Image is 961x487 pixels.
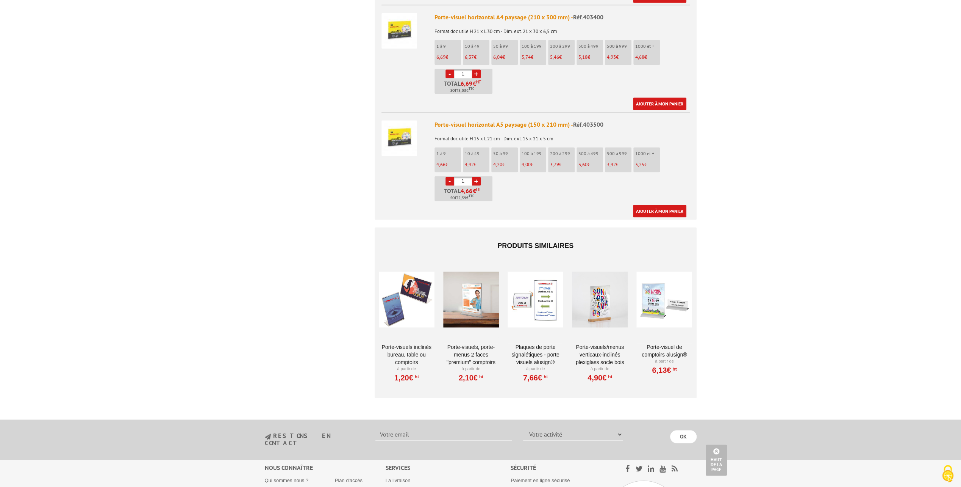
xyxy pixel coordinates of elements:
[550,162,575,167] p: €
[458,88,466,94] span: 8,03
[578,151,603,156] p: 300 à 499
[578,44,603,49] p: 300 à 499
[511,478,570,483] a: Paiement en ligne sécurisé
[436,80,492,94] p: Total
[450,195,474,201] span: Soit €
[465,162,489,167] p: €
[434,13,690,22] div: Porte-visuel horizontal A4 paysage (210 x 300 mm) -
[578,55,603,60] p: €
[436,54,445,60] span: 6,69
[461,80,473,86] span: 6,69
[607,54,616,60] span: 4,93
[607,162,631,167] p: €
[434,24,690,34] p: Format doc utile H 21 x L 30 cm - Dim. ext. 21 x 30 x 6,5 cm
[588,375,612,380] a: 4,90€HT
[522,54,531,60] span: 5,74
[550,161,559,168] span: 3,79
[381,120,417,156] img: Porte-visuel horizontal A5 paysage (150 x 210 mm)
[636,358,692,364] p: À partir de
[476,187,481,192] sup: HT
[635,151,660,156] p: 1000 et +
[635,161,644,168] span: 3,25
[493,151,518,156] p: 50 à 99
[578,54,588,60] span: 5,18
[443,343,499,366] a: Porte-visuels, Porte-menus 2 faces "Premium" comptoirs
[473,80,476,86] span: €
[386,478,411,483] a: La livraison
[550,55,575,60] p: €
[379,366,434,372] p: À partir de
[450,88,474,94] span: Soit €
[472,177,481,185] a: +
[607,161,616,168] span: 3,42
[473,188,476,194] span: €
[335,478,363,483] a: Plan d'accès
[375,428,512,441] input: Votre email
[381,13,417,49] img: Porte-visuel horizontal A4 paysage (210 x 300 mm)
[573,13,603,21] span: Réf.403400
[652,368,677,372] a: 6,13€HT
[522,44,546,49] p: 100 à 199
[465,161,474,168] span: 4,42
[265,463,386,472] div: Nous connaître
[523,375,548,380] a: 7,66€HT
[465,151,489,156] p: 10 à 49
[633,97,686,110] a: Ajouter à mon panier
[445,69,454,78] a: -
[635,162,660,167] p: €
[522,55,546,60] p: €
[508,343,563,366] a: Plaques de porte signalétiques - Porte Visuels AluSign®
[436,162,461,167] p: €
[508,366,563,372] p: À partir de
[550,151,575,156] p: 200 à 299
[493,44,518,49] p: 50 à 99
[607,151,631,156] p: 500 à 999
[476,79,481,85] sup: HT
[445,177,454,185] a: -
[633,205,686,217] a: Ajouter à mon panier
[706,445,727,476] a: Haut de la page
[607,44,631,49] p: 500 à 999
[265,434,271,440] img: newsletter.jpg
[458,195,466,201] span: 5,59
[265,478,309,483] a: Qui sommes nous ?
[550,54,559,60] span: 5,46
[436,188,492,201] p: Total
[434,120,690,129] div: Porte-visuel horizontal A5 paysage (150 x 210 mm) -
[670,430,697,443] input: OK
[469,86,474,91] sup: TTC
[472,69,481,78] a: +
[938,464,957,483] img: Cookies (fenêtre modale)
[635,55,660,60] p: €
[511,463,606,472] div: Sécurité
[265,433,364,446] h3: restons en contact
[394,375,419,380] a: 1,20€HT
[635,54,644,60] span: 4,68
[636,343,692,358] a: Porte-visuel de comptoirs AluSign®
[522,151,546,156] p: 100 à 199
[522,161,531,168] span: 4,00
[550,44,575,49] p: 200 à 299
[493,55,518,60] p: €
[459,375,483,380] a: 2,10€HT
[493,162,518,167] p: €
[606,374,612,379] sup: HT
[386,463,511,472] div: Services
[573,121,603,128] span: Réf.403500
[443,366,499,372] p: À partir de
[493,54,502,60] span: 6,04
[478,374,483,379] sup: HT
[572,343,628,366] a: Porte-Visuels/Menus verticaux-inclinés plexiglass socle bois
[578,162,603,167] p: €
[436,151,461,156] p: 1 à 9
[465,44,489,49] p: 10 à 49
[671,366,677,372] sup: HT
[436,55,461,60] p: €
[607,55,631,60] p: €
[542,374,548,379] sup: HT
[578,161,588,168] span: 3,60
[469,194,474,198] sup: TTC
[436,161,445,168] span: 4,66
[572,366,628,372] p: À partir de
[379,343,434,366] a: Porte-visuels inclinés bureau, table ou comptoirs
